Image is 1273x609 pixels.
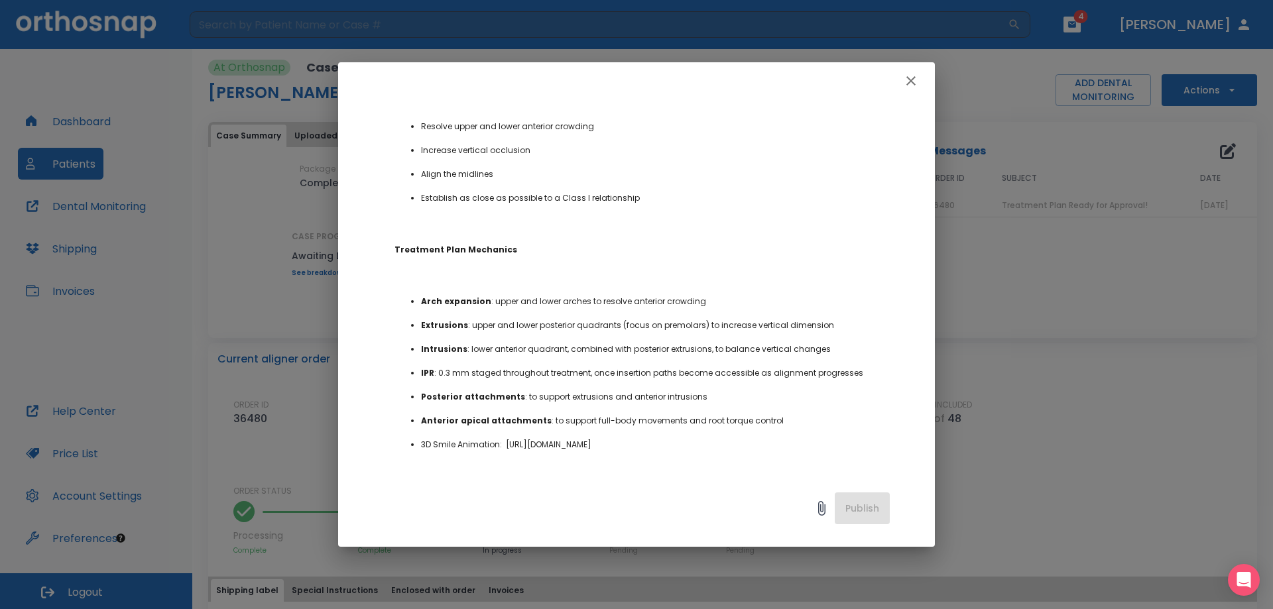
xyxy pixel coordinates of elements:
li: : lower anterior quadrant, combined with posterior extrusions, to balance vertical changes [421,343,890,355]
li: Increase vertical occlusion [421,144,890,156]
li: Establish as close as possible to a Class I relationship [421,192,890,204]
li: 3D Smile Animation: [URL][DOMAIN_NAME] [421,439,890,451]
li: : upper and lower arches to resolve anterior crowding [421,296,890,307]
strong: Anterior apical attachments [421,415,552,426]
div: Open Intercom Messenger [1228,564,1260,596]
li: : 0.3 mm staged throughout treatment, once insertion paths become accessible as alignment progresses [421,367,890,379]
strong: Intrusions [421,343,467,355]
strong: Posterior attachments [421,391,525,402]
li: Align the midlines [421,168,890,180]
strong: IPR [421,367,434,378]
li: Resolve upper and lower anterior crowding [421,121,890,133]
li: : upper and lower posterior quadrants (focus on premolars) to increase vertical dimension [421,319,890,331]
li: : to support extrusions and anterior intrusions [421,391,890,403]
strong: Treatment Plan Mechanics [394,244,517,255]
li: : to support full-body movements and root torque control [421,415,890,427]
strong: Extrusions [421,319,468,331]
strong: Arch expansion [421,296,491,307]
